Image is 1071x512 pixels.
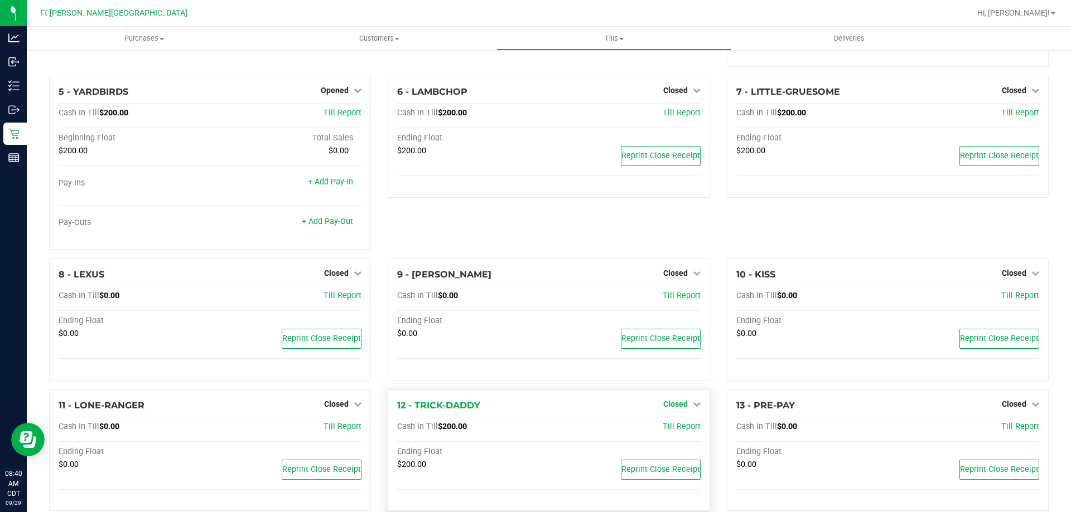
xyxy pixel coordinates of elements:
[777,422,797,431] span: $0.00
[959,146,1039,166] button: Reprint Close Receipt
[1002,269,1026,277] span: Closed
[397,291,438,300] span: Cash In Till
[59,146,88,155] span: $200.00
[5,499,22,507] p: 09/29
[397,316,549,326] div: Ending Float
[1001,422,1039,431] a: Till Report
[8,128,20,139] inline-svg: Retail
[5,469,22,499] p: 08:40 AM CDT
[397,329,417,338] span: $0.00
[99,291,119,300] span: $0.00
[1002,86,1026,95] span: Closed
[663,269,688,277] span: Closed
[59,108,99,118] span: Cash In Till
[736,422,777,431] span: Cash In Till
[959,329,1039,349] button: Reprint Close Receipt
[59,316,210,326] div: Ending Float
[59,329,79,338] span: $0.00
[736,86,840,97] span: 7 - LITTLE-GRUESOME
[59,400,144,411] span: 11 - LONE-RANGER
[99,108,128,118] span: $200.00
[59,291,99,300] span: Cash In Till
[397,133,549,143] div: Ending Float
[663,399,688,408] span: Closed
[282,329,361,349] button: Reprint Close Receipt
[397,269,491,280] span: 9 - [PERSON_NAME]
[397,146,426,155] span: $200.00
[621,460,701,480] button: Reprint Close Receipt
[59,447,210,457] div: Ending Float
[621,334,700,343] span: Reprint Close Receipt
[59,86,128,97] span: 5 - YARDBIRDS
[59,218,210,228] div: Pay-Outs
[777,108,806,118] span: $200.00
[1001,291,1039,300] a: Till Report
[736,316,888,326] div: Ending Float
[819,33,880,43] span: Deliveries
[736,329,756,338] span: $0.00
[8,80,20,91] inline-svg: Inventory
[621,151,700,160] span: Reprint Close Receipt
[736,108,777,118] span: Cash In Till
[663,86,688,95] span: Closed
[621,465,700,474] span: Reprint Close Receipt
[59,269,104,280] span: 8 - LEXUS
[302,217,353,226] a: + Add Pay-Out
[59,133,210,143] div: Beginning Float
[40,8,187,18] span: Ft [PERSON_NAME][GEOGRAPHIC_DATA]
[99,422,119,431] span: $0.00
[736,146,765,155] span: $200.00
[497,33,731,43] span: Tills
[736,291,777,300] span: Cash In Till
[397,86,467,97] span: 6 - LAMBCHOP
[732,27,967,50] a: Deliveries
[8,32,20,43] inline-svg: Analytics
[282,334,361,343] span: Reprint Close Receipt
[8,56,20,67] inline-svg: Inbound
[27,33,262,43] span: Purchases
[777,291,797,300] span: $0.00
[736,447,888,457] div: Ending Float
[959,460,1039,480] button: Reprint Close Receipt
[736,133,888,143] div: Ending Float
[736,269,775,280] span: 10 - KISS
[308,177,353,187] a: + Add Pay-In
[262,33,496,43] span: Customers
[1002,399,1026,408] span: Closed
[324,422,361,431] a: Till Report
[324,108,361,118] a: Till Report
[977,8,1050,17] span: Hi, [PERSON_NAME]!
[59,460,79,469] span: $0.00
[736,460,756,469] span: $0.00
[621,146,701,166] button: Reprint Close Receipt
[324,291,361,300] a: Till Report
[27,27,262,50] a: Purchases
[397,422,438,431] span: Cash In Till
[438,108,467,118] span: $200.00
[210,133,362,143] div: Total Sales
[59,178,210,188] div: Pay-Ins
[960,334,1039,343] span: Reprint Close Receipt
[397,447,549,457] div: Ending Float
[960,151,1039,160] span: Reprint Close Receipt
[496,27,731,50] a: Tills
[282,460,361,480] button: Reprint Close Receipt
[329,146,349,155] span: $0.00
[11,423,45,456] iframe: Resource center
[324,399,349,408] span: Closed
[663,422,701,431] a: Till Report
[397,400,480,411] span: 12 - TRICK-DADDY
[397,460,426,469] span: $200.00
[1001,108,1039,118] a: Till Report
[736,400,795,411] span: 13 - PRE-PAY
[397,108,438,118] span: Cash In Till
[321,86,349,95] span: Opened
[663,108,701,118] a: Till Report
[282,465,361,474] span: Reprint Close Receipt
[621,329,701,349] button: Reprint Close Receipt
